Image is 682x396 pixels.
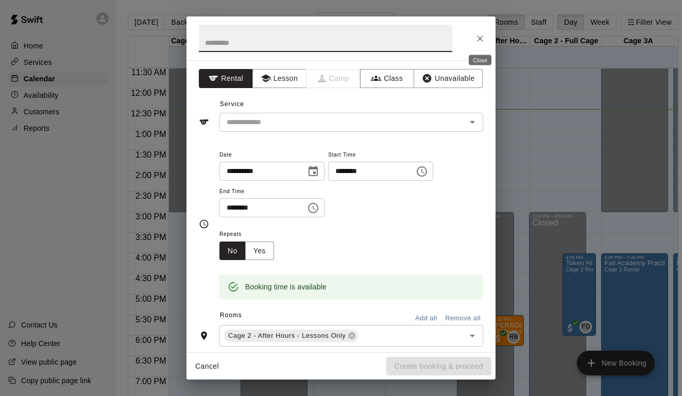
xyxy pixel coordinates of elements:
[199,69,253,88] button: Rental
[306,69,361,88] span: Camps can only be created in the Services page
[224,331,350,341] span: Cage 2 - After Hours - Lessons Only
[328,148,433,162] span: Start Time
[191,357,224,376] button: Cancel
[199,219,209,229] svg: Timing
[220,100,244,108] span: Service
[469,55,491,65] div: Close
[414,69,483,88] button: Unavailable
[303,161,323,182] button: Choose date, selected date is Sep 9, 2025
[199,117,209,127] svg: Service
[245,278,327,296] div: Booking time is available
[219,185,325,199] span: End Time
[360,69,414,88] button: Class
[252,69,306,88] button: Lesson
[410,311,442,326] button: Add all
[442,311,483,326] button: Remove all
[219,148,325,162] span: Date
[199,331,209,341] svg: Rooms
[465,329,480,343] button: Open
[219,242,246,261] button: No
[219,242,274,261] div: outlined button group
[303,198,323,218] button: Choose time, selected time is 2:00 PM
[245,242,274,261] button: Yes
[224,330,358,342] div: Cage 2 - After Hours - Lessons Only
[220,312,242,319] span: Rooms
[412,161,432,182] button: Choose time, selected time is 1:30 PM
[471,29,489,48] button: Close
[219,228,282,242] span: Repeats
[465,115,480,129] button: Open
